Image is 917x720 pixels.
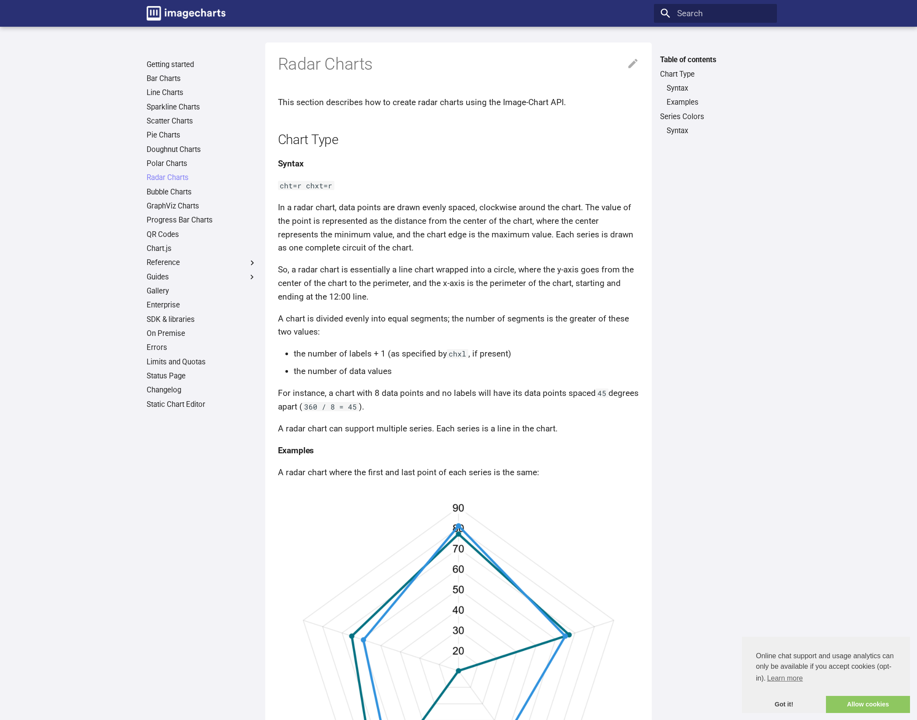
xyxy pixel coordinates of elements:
[142,2,229,25] a: Image-Charts documentation
[278,131,639,149] h2: Chart Type
[147,244,257,254] a: Chart.js
[660,70,770,79] a: Chart Type
[147,215,257,225] a: Progress Bar Charts
[278,201,639,255] p: In a radar chart, data points are drawn evenly spaced, clockwise around the chart. The value of t...
[654,4,777,23] input: Search
[147,385,257,395] a: Changelog
[278,466,639,480] p: A radar chart where the first and last point of each series is the same:
[654,55,777,135] nav: Table of contents
[147,300,257,310] a: Enterprise
[147,201,257,211] a: GraphViz Charts
[147,159,257,169] a: Polar Charts
[147,230,257,240] a: QR Codes
[278,422,639,436] p: A radar chart can support multiple series. Each series is a line in the chart.
[147,315,257,325] a: SDK & libraries
[278,96,639,109] p: This section describes how to create radar charts using the Image-Chart API.
[766,672,804,685] a: learn more about cookies
[278,53,639,75] h1: Radar Charts
[147,60,257,70] a: Getting started
[278,444,639,458] h4: Examples
[596,388,609,398] code: 45
[826,696,910,713] a: allow cookies
[147,102,257,112] a: Sparkline Charts
[278,181,335,190] code: cht=r chxt=r
[147,357,257,367] a: Limits and Quotas
[147,145,257,155] a: Doughnut Charts
[147,329,257,339] a: On Premise
[278,157,639,171] h4: Syntax
[660,126,770,136] nav: Series Colors
[147,116,257,126] a: Scatter Charts
[147,272,257,282] label: Guides
[147,343,257,353] a: Errors
[660,112,770,122] a: Series Colors
[147,286,257,296] a: Gallery
[654,55,777,65] label: Table of contents
[278,263,639,304] p: So, a radar chart is essentially a line chart wrapped into a circle, where the y-axis goes from t...
[756,651,896,685] span: Online chat support and usage analytics can only be available if you accept cookies (opt-in).
[147,400,257,409] a: Static Chart Editor
[147,371,257,381] a: Status Page
[742,637,910,713] div: cookieconsent
[302,402,359,411] code: 360 / 8 = 45
[667,84,771,93] a: Syntax
[294,365,639,378] li: the number of data values
[278,387,639,413] p: For instance, a chart with 8 data points and no labels will have its data points spaced degrees a...
[667,126,771,136] a: Syntax
[147,88,257,98] a: Line Charts
[667,98,771,107] a: Examples
[660,84,770,107] nav: Chart Type
[278,312,639,339] p: A chart is divided evenly into equal segments; the number of segments is the greater of these two...
[147,258,257,268] label: Reference
[294,347,639,361] li: the number of labels + 1 (as specified by , if present)
[147,74,257,84] a: Bar Charts
[147,131,257,140] a: Pie Charts
[742,696,826,713] a: dismiss cookie message
[147,187,257,197] a: Bubble Charts
[447,349,469,358] code: chxl
[147,6,225,21] img: logo
[147,173,257,183] a: Radar Charts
